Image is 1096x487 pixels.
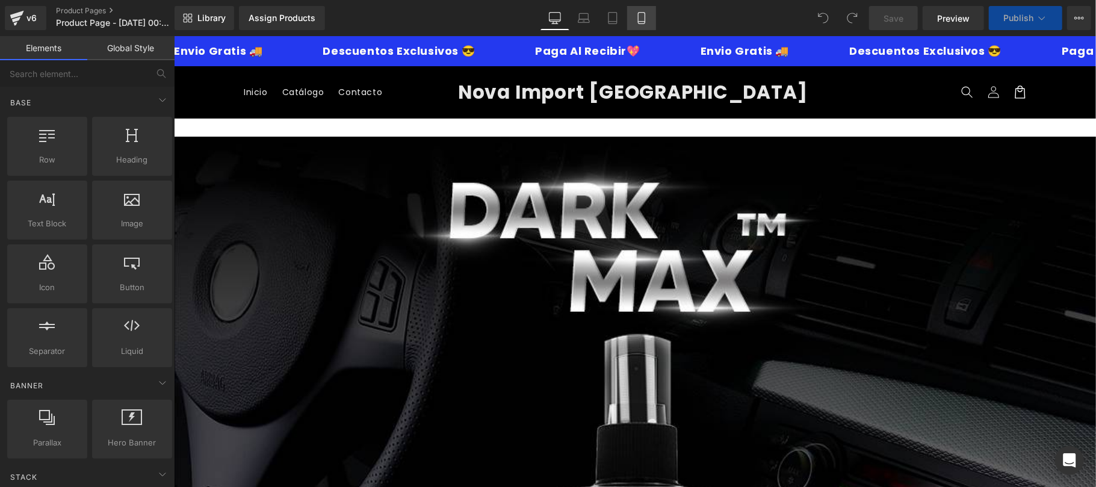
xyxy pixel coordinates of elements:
a: Nova Import [GEOGRAPHIC_DATA] [279,42,638,70]
span: Base [9,97,33,108]
a: Global Style [87,36,175,60]
span: Separator [11,345,84,358]
button: More [1067,6,1091,30]
span: Banner [9,380,45,391]
summary: Búsqueda [780,43,807,69]
a: Laptop [569,6,598,30]
span: Liquid [96,345,169,358]
span: Publish [1003,13,1033,23]
a: Desktop [540,6,569,30]
a: Preview [923,6,984,30]
a: Catálogo [101,43,158,69]
p: Descuentos Exclusivos 😎 [673,10,826,20]
a: New Library [175,6,234,30]
span: Library [197,13,226,23]
div: v6 [24,10,39,26]
span: Hero Banner [96,436,169,449]
a: Inicio [63,43,101,69]
span: Image [96,217,169,230]
span: Row [11,154,84,166]
span: Contacto [164,51,208,61]
a: Product Pages [56,6,194,16]
a: Mobile [627,6,656,30]
p: Paga Al Recibir💖 [359,10,465,20]
a: Contacto [157,43,215,69]
div: Open Intercom Messenger [1055,446,1084,475]
button: Redo [840,6,864,30]
span: Text Block [11,217,84,230]
div: Assign Products [249,13,315,23]
span: Icon [11,281,84,294]
button: Publish [989,6,1062,30]
span: Stack [9,471,39,483]
span: Preview [937,12,970,25]
span: Save [884,12,903,25]
span: Catálogo [108,51,150,61]
span: Heading [96,154,169,166]
span: Product Page - [DATE] 00:30:01 [56,18,172,28]
p: Paga Al Recibir💖 [886,10,991,20]
a: Tablet [598,6,627,30]
p: Descuentos Exclusivos 😎 [147,10,299,20]
span: Nova Import [GEOGRAPHIC_DATA] [284,43,634,69]
span: Button [96,281,169,294]
a: v6 [5,6,46,30]
p: Envio Gratis 🚚 [524,10,613,20]
span: Inicio [70,51,94,61]
button: Undo [811,6,835,30]
span: Parallax [11,436,84,449]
